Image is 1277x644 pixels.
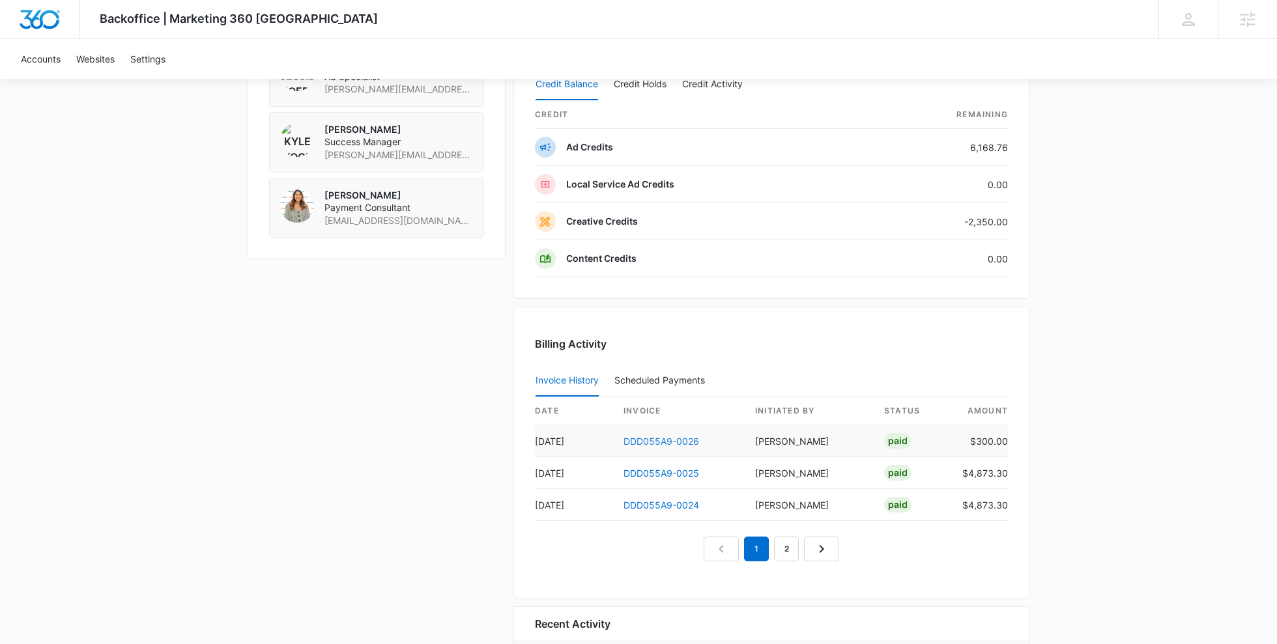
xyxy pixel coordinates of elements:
span: Payment Consultant [324,201,473,214]
a: DDD055A9-0024 [624,499,699,511]
td: $4,873.30 [952,489,1008,521]
img: Sydney Hall [280,189,314,223]
a: DDD055A9-0026 [624,436,699,447]
button: Credit Balance [536,69,598,100]
a: Next Page [804,537,839,561]
td: [PERSON_NAME] [745,457,874,489]
a: Page 2 [774,537,799,561]
span: Success Manager [324,135,473,148]
th: Remaining [870,101,1008,129]
td: 0.00 [870,166,1008,203]
th: Initiated By [745,397,874,425]
p: [PERSON_NAME] [324,189,473,202]
th: date [535,397,613,425]
p: [PERSON_NAME] [324,123,473,136]
div: Paid [884,465,911,481]
button: Invoice History [536,365,599,397]
span: Backoffice | Marketing 360 [GEOGRAPHIC_DATA] [100,12,378,25]
h3: Billing Activity [535,336,1008,352]
th: status [874,397,952,425]
td: [PERSON_NAME] [745,425,874,457]
a: Websites [68,39,122,79]
td: [DATE] [535,425,613,457]
a: Settings [122,39,173,79]
a: DDD055A9-0025 [624,468,699,479]
nav: Pagination [704,537,839,561]
td: $4,873.30 [952,457,1008,489]
div: Paid [884,497,911,512]
em: 1 [744,537,769,561]
td: [DATE] [535,457,613,489]
span: [PERSON_NAME][EMAIL_ADDRESS][PERSON_NAME][DOMAIN_NAME] [324,148,473,161]
p: Ad Credits [566,141,613,154]
button: Credit Activity [682,69,743,100]
td: 0.00 [870,240,1008,277]
td: 6,168.76 [870,129,1008,166]
th: invoice [613,397,745,425]
span: [PERSON_NAME][EMAIL_ADDRESS][PERSON_NAME][DOMAIN_NAME] [324,83,473,96]
td: $300.00 [952,425,1008,457]
p: Content Credits [566,252,637,265]
th: amount [952,397,1008,425]
h6: Recent Activity [535,616,610,632]
span: [EMAIL_ADDRESS][DOMAIN_NAME] [324,214,473,227]
div: Paid [884,433,911,449]
td: [PERSON_NAME] [745,489,874,521]
a: Accounts [13,39,68,79]
img: Kyle Kogl [280,123,314,157]
td: -2,350.00 [870,203,1008,240]
td: [DATE] [535,489,613,521]
p: Local Service Ad Credits [566,178,674,191]
p: Creative Credits [566,215,638,228]
button: Credit Holds [614,69,667,100]
th: credit [535,101,870,129]
div: Scheduled Payments [614,376,710,385]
